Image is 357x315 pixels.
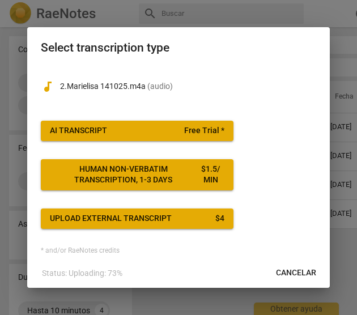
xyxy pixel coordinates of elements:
div: $ 4 [215,213,224,224]
p: Status: Uploading: 73% [42,267,122,279]
div: * and/or RaeNotes credits [41,247,316,255]
button: Upload external transcript$4 [41,208,233,229]
h2: Select transcription type [41,41,316,55]
div: Human non-verbatim transcription, 1-3 days [50,164,197,186]
span: Cancelar [276,267,316,279]
button: AI TranscriptFree Trial * [41,121,233,141]
p: 2.Marielisa 141025.m4a(audio) [60,80,316,92]
div: AI Transcript [50,125,107,137]
button: Human non-verbatim transcription, 1-3 days$1.5/ min [41,159,233,190]
span: Free Trial * [184,125,224,137]
button: Cancelar [267,263,325,283]
div: $ 1.5 / min [197,164,225,186]
span: ( audio ) [147,82,173,91]
span: audiotrack [41,80,54,93]
div: Upload external transcript [50,213,172,224]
